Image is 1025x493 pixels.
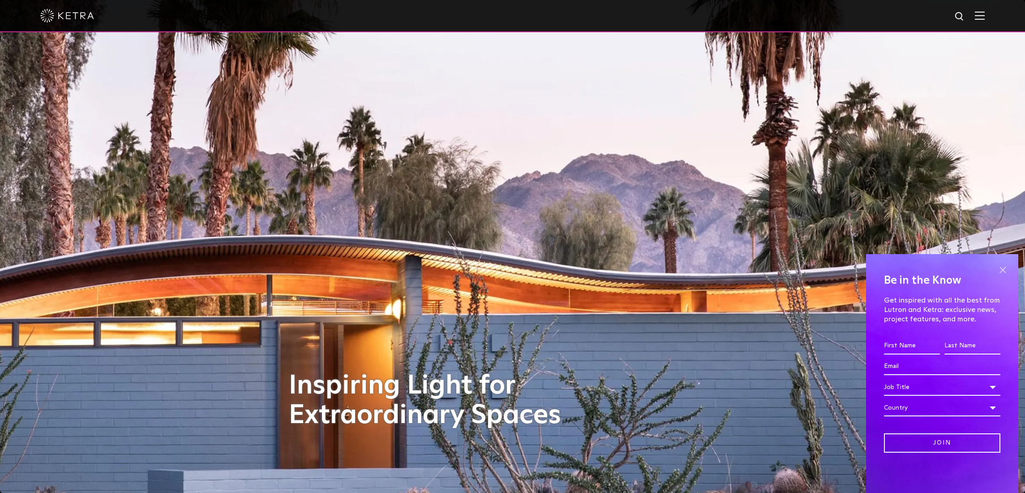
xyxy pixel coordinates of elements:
img: Hamburger%20Nav.svg [975,11,985,20]
h1: Inspiring Light for Extraordinary Spaces [289,371,580,430]
input: Join [884,433,1000,453]
div: Job Title [884,379,1000,396]
img: search icon [954,11,965,22]
input: Last Name [944,337,1000,355]
input: Email [884,358,1000,375]
h4: Be in the Know [884,272,1000,289]
div: Country [884,399,1000,416]
input: First Name [884,337,940,355]
img: ketra-logo-2019-white [40,9,94,22]
p: Get inspired with all the best from Lutron and Ketra: exclusive news, project features, and more. [884,296,1000,324]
